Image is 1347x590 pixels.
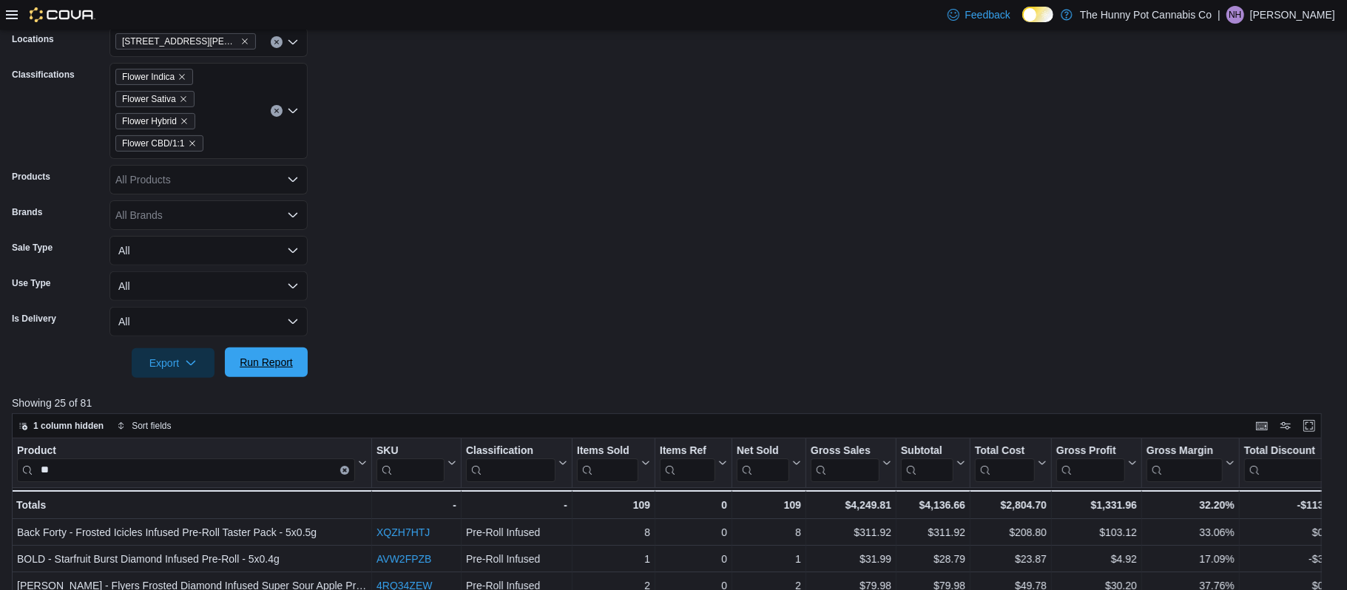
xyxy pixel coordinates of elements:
[466,444,556,458] div: Classification
[132,420,171,432] span: Sort fields
[1147,523,1235,541] div: 33.06%
[811,550,891,568] div: $31.99
[1056,444,1137,481] button: Gross Profit
[901,444,953,481] div: Subtotal
[1147,496,1235,514] div: 32.20%
[466,523,567,541] div: Pre-Roll Infused
[17,444,355,458] div: Product
[811,444,880,458] div: Gross Sales
[737,444,789,481] div: Net Sold
[1250,6,1335,24] p: [PERSON_NAME]
[377,444,456,481] button: SKU
[287,174,299,186] button: Open list of options
[811,496,891,514] div: $4,249.81
[737,523,801,541] div: 8
[111,417,177,435] button: Sort fields
[975,444,1047,481] button: Total Cost
[811,523,891,541] div: $311.92
[240,355,293,370] span: Run Report
[12,277,50,289] label: Use Type
[901,496,965,514] div: $4,136.66
[115,33,256,50] span: 100 Jamieson Pkwy
[466,496,567,514] div: -
[660,444,715,458] div: Items Ref
[577,444,638,481] div: Items Sold
[271,105,283,117] button: Clear input
[240,37,249,46] button: Remove 100 Jamieson Pkwy from selection in this group
[1229,6,1241,24] span: NH
[188,139,197,148] button: Remove Flower CBD/1:1 from selection in this group
[577,550,650,568] div: 1
[577,444,638,458] div: Items Sold
[1244,496,1338,514] div: -$113.15
[737,550,801,568] div: 1
[811,444,880,481] div: Gross Sales
[109,271,308,301] button: All
[975,550,1047,568] div: $23.87
[17,550,367,568] div: BOLD - Starfruit Burst Diamond Infused Pre-Roll - 5x0.4g
[122,136,185,151] span: Flower CBD/1:1
[1244,523,1338,541] div: $0.00
[271,36,283,48] button: Clear input
[660,523,727,541] div: 0
[225,347,308,377] button: Run Report
[965,7,1010,22] span: Feedback
[1147,550,1235,568] div: 17.09%
[16,496,367,514] div: Totals
[377,444,445,458] div: SKU
[12,206,42,218] label: Brands
[466,444,556,481] div: Classification
[975,444,1035,458] div: Total Cost
[17,523,367,541] div: Back Forty - Frosted Icicles Infused Pre-Roll Taster Pack - 5x0.5g
[901,550,965,568] div: $28.79
[179,95,188,104] button: Remove Flower Sativa from selection in this group
[1147,444,1223,458] div: Gross Margin
[1277,417,1294,435] button: Display options
[466,444,567,481] button: Classification
[1147,444,1235,481] button: Gross Margin
[377,496,456,514] div: -
[115,113,195,129] span: Flower Hybrid
[12,396,1335,410] p: Showing 25 of 81
[737,444,801,481] button: Net Sold
[115,69,193,85] span: Flower Indica
[1056,444,1125,481] div: Gross Profit
[1253,417,1271,435] button: Keyboard shortcuts
[12,313,56,325] label: Is Delivery
[12,69,75,81] label: Classifications
[287,36,299,48] button: Open list of options
[340,465,349,474] button: Clear input
[377,526,430,538] a: XQZH7HTJ
[737,496,801,514] div: 109
[109,236,308,265] button: All
[1080,6,1212,24] p: The Hunny Pot Cannabis Co
[12,33,54,45] label: Locations
[975,496,1047,514] div: $2,804.70
[1244,444,1326,481] div: Total Discount
[577,496,650,514] div: 109
[901,444,965,481] button: Subtotal
[660,550,727,568] div: 0
[1244,444,1338,481] button: Total Discount
[577,444,650,481] button: Items Sold
[178,72,186,81] button: Remove Flower Indica from selection in this group
[287,209,299,221] button: Open list of options
[132,348,215,378] button: Export
[1147,444,1223,481] div: Gross Margin
[122,69,175,84] span: Flower Indica
[577,523,650,541] div: 8
[1056,444,1125,458] div: Gross Profit
[141,348,206,378] span: Export
[1300,417,1318,435] button: Enter fullscreen
[1244,550,1338,568] div: -$3.20
[12,242,53,254] label: Sale Type
[12,171,50,183] label: Products
[660,444,727,481] button: Items Ref
[975,444,1035,481] div: Total Cost
[660,496,727,514] div: 0
[1244,444,1326,458] div: Total Discount
[17,444,367,481] button: ProductClear input
[901,444,953,458] div: Subtotal
[377,553,431,565] a: AVW2FPZB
